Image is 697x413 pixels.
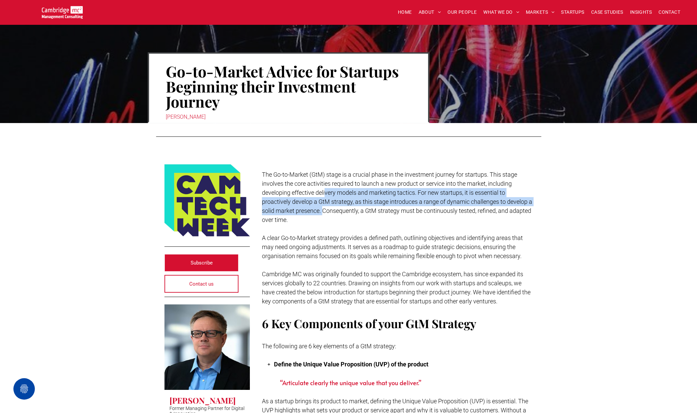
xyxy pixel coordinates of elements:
[415,7,444,17] a: ABOUT
[627,7,655,17] a: INSIGHTS
[169,395,236,406] h3: [PERSON_NAME]
[522,7,558,17] a: MARKETS
[262,343,396,350] span: The following are 6 key elements of a GtM strategy:
[655,7,684,17] a: CONTACT
[262,171,532,223] span: The Go-to-Market (GtM) stage is a crucial phase in the investment journey for startups. This stag...
[166,112,411,122] div: [PERSON_NAME]
[480,7,522,17] a: WHAT WE DO
[42,6,83,19] img: Go to Homepage
[262,234,523,259] span: A clear Go-to-Market strategy provides a defined path, outlining objectives and identifying areas...
[444,7,480,17] a: OUR PEOPLE
[42,7,83,14] a: Your Business Transformed | Cambridge Management Consulting
[262,271,531,305] span: Cambridge MC was originally founded to support the Cambridge ecosystem, has since expanded its se...
[164,304,250,390] a: David Lewis
[262,315,476,331] span: 6 Key Components of your GtM Strategy
[166,63,411,110] h1: Go-to-Market Advice for Startups Beginning their Investment Journey
[189,276,214,292] span: Contact us
[191,254,213,271] span: Subscribe
[164,275,239,292] a: Contact us
[164,164,250,236] img: A graphic logo with the words CAM TECH WEEK in bold, dark blue capital letters on a lime green an...
[395,7,415,17] a: HOME
[274,361,428,368] strong: Define the Unique Value Proposition (UVP) of the product
[280,378,421,387] span: “Articulate clearly the unique value that you deliver.”
[588,7,627,17] a: CASE STUDIES
[164,254,239,272] a: Subscribe
[558,7,587,17] a: STARTUPS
